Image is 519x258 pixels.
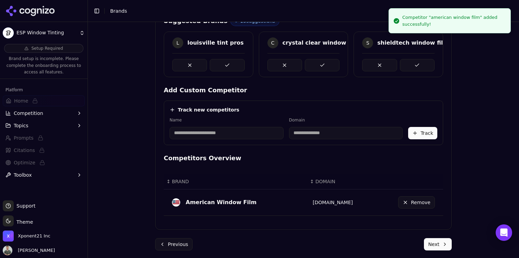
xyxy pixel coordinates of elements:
[14,219,33,225] span: Theme
[3,120,85,131] button: Topics
[496,224,512,241] div: Open Intercom Messenger
[170,117,284,123] label: Name
[187,39,244,47] div: louisville tint pros
[408,127,437,139] button: Track
[172,37,183,48] span: L
[31,46,63,51] span: Setup Required
[178,106,239,113] h4: Track new competitors
[155,238,193,250] button: Previous
[172,198,180,207] img: American Window Film
[362,37,373,48] span: S
[310,178,365,185] div: ↕DOMAIN
[377,39,479,47] div: shieldtech window film solutions
[16,30,77,36] span: ESP Window Tinting
[398,196,435,209] button: Remove
[164,174,307,189] th: BRAND
[164,85,443,95] h4: Add Custom Competitor
[18,233,50,239] span: Xponent21 Inc
[14,122,28,129] span: Topics
[14,147,35,154] span: Citations
[14,134,34,141] span: Prompts
[267,37,278,48] span: C
[3,27,14,38] img: ESP Window Tinting
[164,153,443,163] h4: Competitors Overview
[3,246,12,255] img: Chuck McCarthy
[289,117,403,123] label: Domain
[3,231,50,242] button: Open organization switcher
[110,8,127,14] nav: breadcrumb
[307,174,368,189] th: DOMAIN
[164,174,443,216] div: Data table
[186,198,256,207] div: American Window Film
[282,39,411,47] div: crystal clear window tinting & safety film
[402,14,505,27] div: Competitor "american window film" added successfully!
[3,84,85,95] div: Platform
[172,178,189,185] span: BRAND
[110,8,127,14] span: Brands
[14,172,32,178] span: Toolbox
[166,178,304,185] div: ↕BRAND
[15,247,55,254] span: [PERSON_NAME]
[3,246,55,255] button: Open user button
[3,108,85,119] button: Competition
[14,110,43,117] span: Competition
[14,159,35,166] span: Optimize
[3,169,85,180] button: Toolbox
[4,56,83,76] p: Brand setup is incomplete. Please complete the onboarding process to access all features.
[315,178,335,185] span: DOMAIN
[14,202,35,209] span: Support
[3,231,14,242] img: Xponent21 Inc
[313,200,353,205] a: [DOMAIN_NAME]
[424,238,452,250] button: Next
[14,97,28,104] span: Home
